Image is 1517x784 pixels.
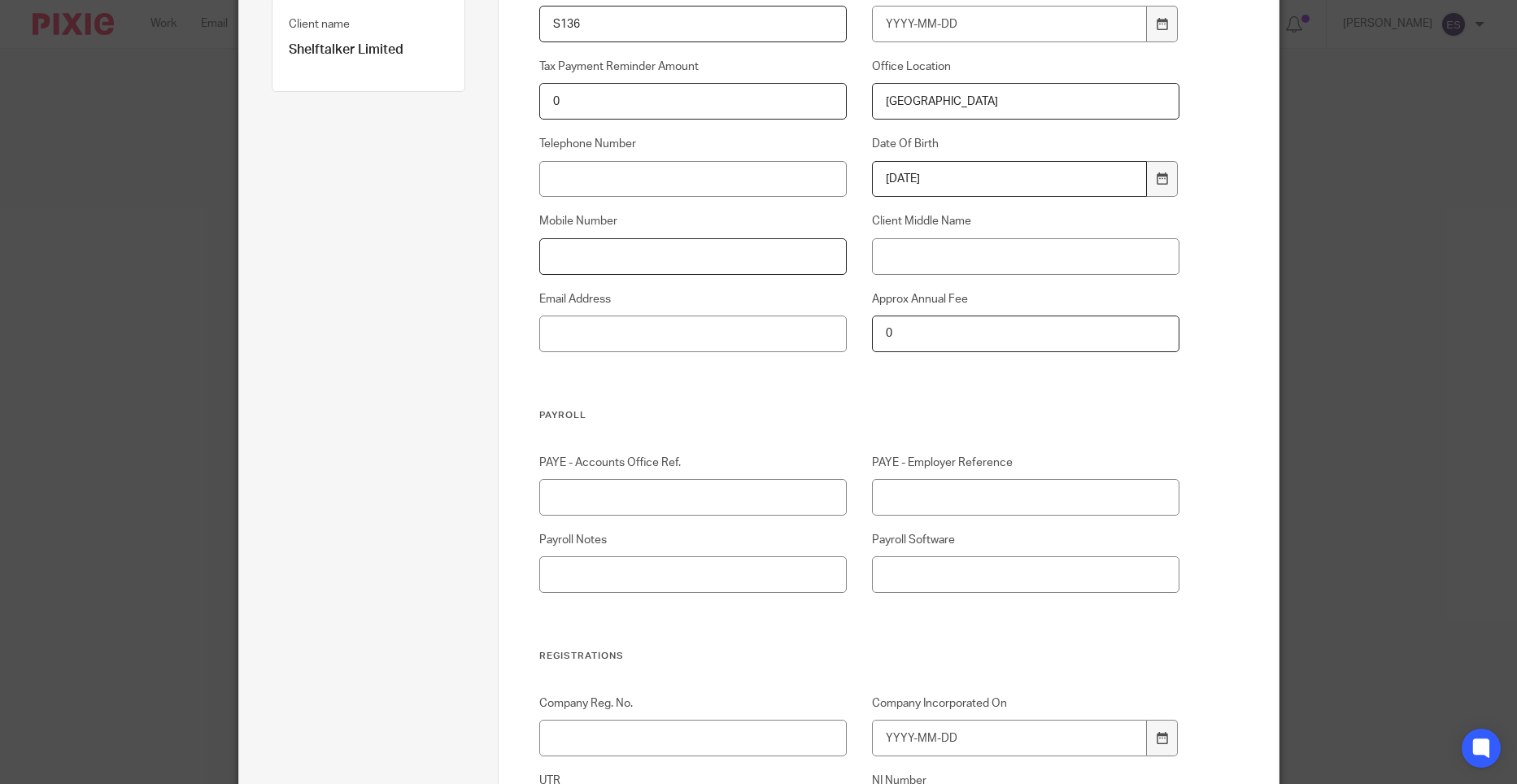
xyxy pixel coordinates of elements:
[289,41,449,59] p: Shelftalker Limited
[539,695,847,712] label: Company Reg. No.
[872,59,1179,75] label: Office Location
[872,720,1147,756] input: YYYY-MM-DD
[872,6,1147,42] input: YYYY-MM-DD
[872,161,1147,198] input: Use the arrow keys to pick a date
[539,59,847,75] label: Tax Payment Reminder Amount
[539,532,847,548] label: Payroll Notes
[872,136,1179,152] label: Date Of Birth
[539,213,847,229] label: Mobile Number
[872,213,1179,229] label: Client Middle Name
[539,291,847,307] label: Email Address
[872,455,1179,471] label: PAYE - Employer Reference
[539,650,1179,663] h3: Registrations
[539,136,847,152] label: Telephone Number
[539,455,847,471] label: PAYE - Accounts Office Ref.
[872,291,1179,307] label: Approx Annual Fee
[289,16,350,33] label: Client name
[539,409,1179,422] h3: Payroll
[872,532,1179,548] label: Payroll Software
[872,695,1179,712] label: Company Incorporated On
